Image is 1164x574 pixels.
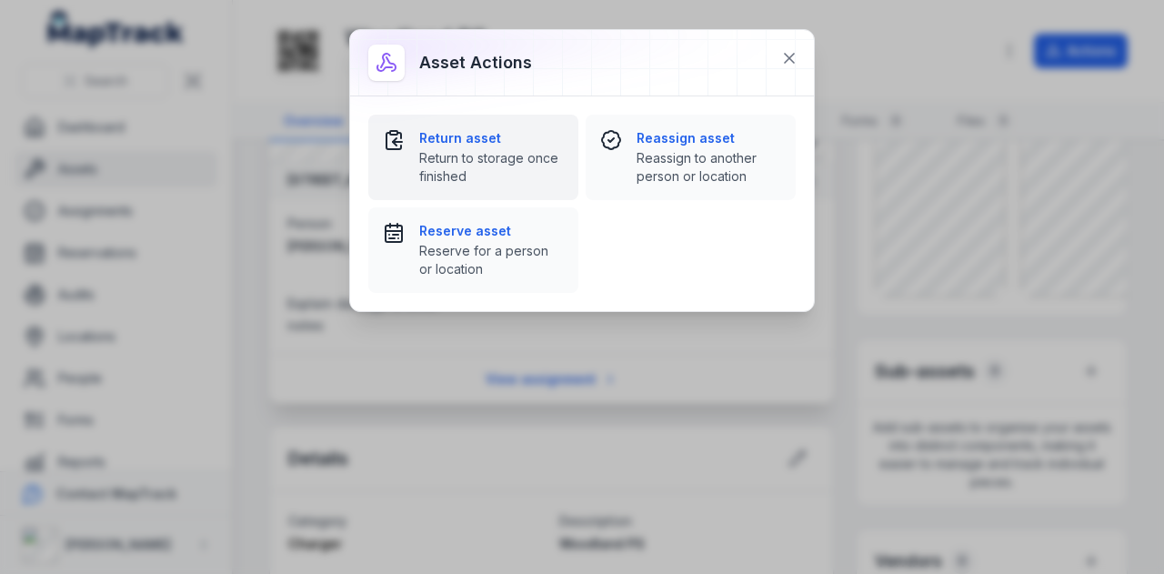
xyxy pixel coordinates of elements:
strong: Return asset [419,129,564,147]
button: Reassign assetReassign to another person or location [586,115,796,200]
button: Reserve assetReserve for a person or location [368,207,578,293]
span: Return to storage once finished [419,149,564,186]
span: Reserve for a person or location [419,242,564,278]
strong: Reassign asset [637,129,781,147]
span: Reassign to another person or location [637,149,781,186]
strong: Reserve asset [419,222,564,240]
button: Return assetReturn to storage once finished [368,115,578,200]
h3: Asset actions [419,50,532,76]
